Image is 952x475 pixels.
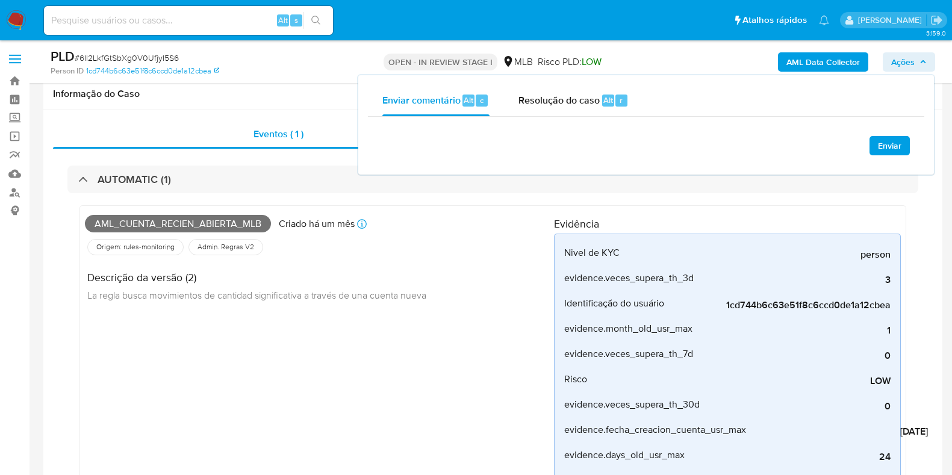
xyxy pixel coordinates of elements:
[85,215,271,233] span: Aml_cuenta_recien_abierta_mlb
[384,54,497,70] p: OPEN - IN REVIEW STAGE I
[51,66,84,76] b: Person ID
[294,14,298,26] span: s
[44,13,333,28] input: Pesquise usuários ou casos...
[67,166,918,193] div: AUTOMATIC (1)
[742,14,807,26] span: Atalhos rápidos
[620,95,623,106] span: r
[603,95,613,106] span: Alt
[87,271,426,284] h4: Descrição da versão (2)
[303,12,328,29] button: search-icon
[778,52,868,72] button: AML Data Collector
[518,93,600,107] span: Resolução do caso
[538,55,602,69] span: Risco PLD:
[480,95,484,106] span: c
[86,66,219,76] a: 1cd744b6c63e51f8c6ccd0de1a12cbea
[51,46,75,66] b: PLD
[870,136,910,155] button: Enviar
[883,52,935,72] button: Ações
[382,93,461,107] span: Enviar comentário
[254,127,303,141] span: Eventos ( 1 )
[87,288,426,302] span: La regla busca movimientos de cantidad significativa a través de una cuenta nueva
[891,52,915,72] span: Ações
[75,52,179,64] span: # 6Il2LkfGtSbXg0V0UfjyI5S6
[858,14,926,26] p: lucas.barboza@mercadolivre.com
[53,88,933,100] h1: Informação do Caso
[786,52,860,72] b: AML Data Collector
[98,173,171,186] h3: AUTOMATIC (1)
[582,55,602,69] span: LOW
[502,55,533,69] div: MLB
[279,217,355,231] p: Criado há um mês
[196,242,255,252] span: Admin. Regras V2
[464,95,473,106] span: Alt
[878,137,901,154] span: Enviar
[95,242,176,252] span: Origem: rules-monitoring
[930,14,943,26] a: Sair
[819,15,829,25] a: Notificações
[278,14,288,26] span: Alt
